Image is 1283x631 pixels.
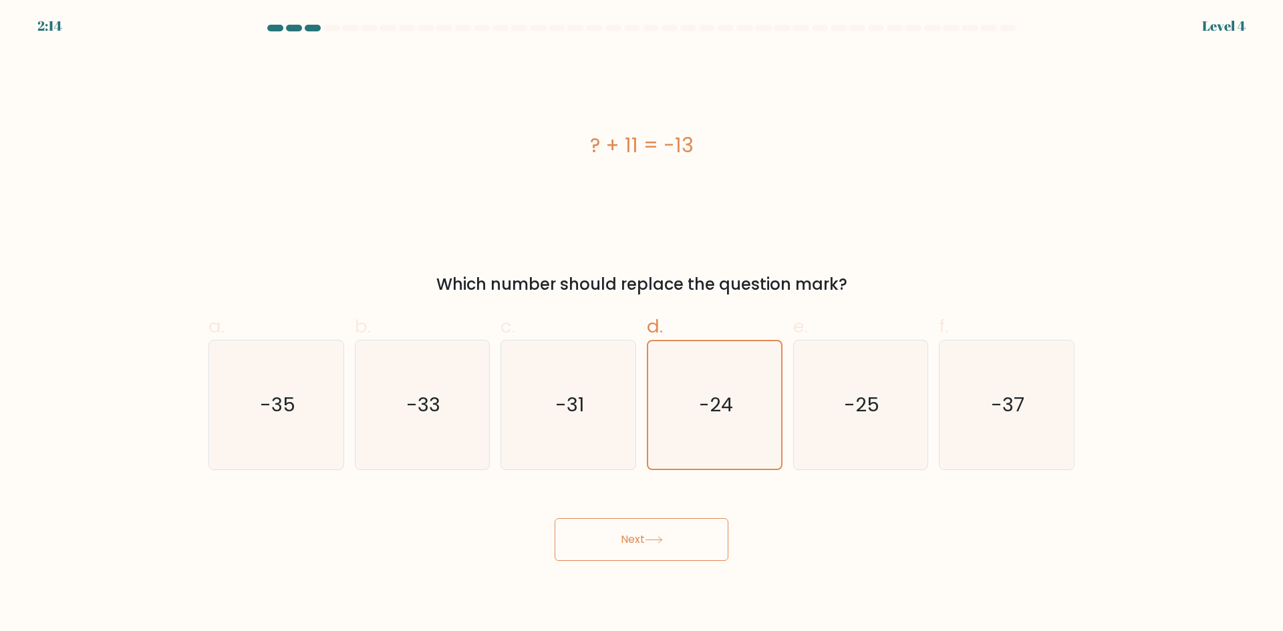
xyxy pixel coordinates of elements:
text: -25 [844,391,879,418]
span: d. [647,313,663,339]
text: -24 [699,391,733,418]
button: Next [555,518,728,561]
div: Which number should replace the question mark? [217,272,1066,296]
span: f. [939,313,948,339]
div: 2:14 [37,16,62,36]
span: e. [793,313,808,339]
span: c. [501,313,515,339]
div: Level 4 [1202,16,1246,36]
span: b. [355,313,371,339]
text: -33 [406,391,440,418]
span: a. [208,313,225,339]
text: -31 [555,391,584,418]
text: -37 [992,391,1025,418]
div: ? + 11 = -13 [208,130,1075,160]
text: -35 [260,391,295,418]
